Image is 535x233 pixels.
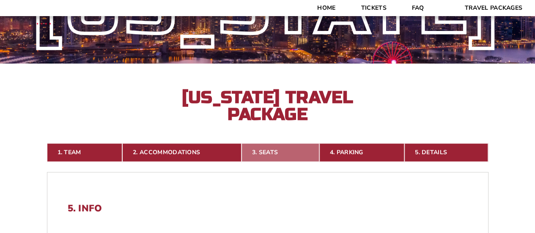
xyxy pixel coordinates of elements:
a: 4. Parking [319,143,404,162]
a: 1. Team [47,143,123,162]
h2: [US_STATE] Travel Package [175,89,361,123]
img: CBS Sports Thanksgiving Classic [25,4,62,41]
a: 2. Accommodations [122,143,241,162]
a: 3. Seats [241,143,319,162]
h2: 5. Info [68,203,468,214]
